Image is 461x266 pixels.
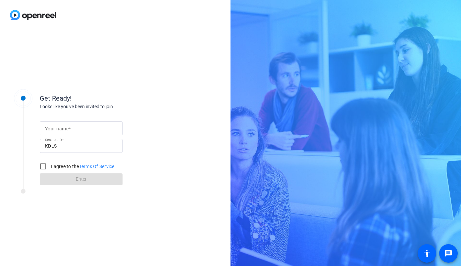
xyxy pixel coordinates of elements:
[45,138,62,142] mat-label: Session ID
[79,164,115,169] a: Terms Of Service
[40,103,172,110] div: Looks like you've been invited to join
[40,93,172,103] div: Get Ready!
[50,163,115,170] label: I agree to the
[423,249,431,257] mat-icon: accessibility
[45,126,69,131] mat-label: Your name
[444,249,452,257] mat-icon: message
